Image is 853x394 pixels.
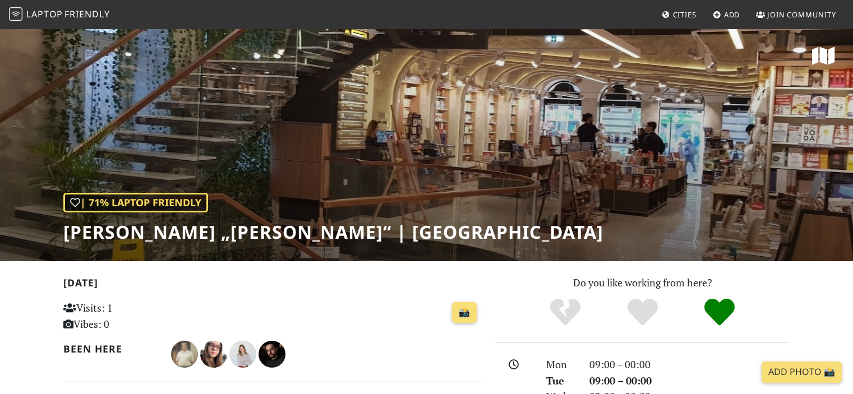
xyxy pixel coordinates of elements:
[63,221,603,243] h1: [PERSON_NAME] „[PERSON_NAME]“ | [GEOGRAPHIC_DATA]
[767,10,836,20] span: Join Community
[63,300,194,332] p: Visits: 1 Vibes: 0
[452,302,477,323] a: 📸
[171,346,200,360] span: Dan
[657,4,701,25] a: Cities
[63,193,208,212] div: | 71% Laptop Friendly
[681,297,758,328] div: Definitely!
[229,346,259,360] span: Ana Marjanovic
[171,341,198,368] img: 1970-dan.jpg
[724,10,740,20] span: Add
[751,4,841,25] a: Join Community
[540,373,582,389] div: Tue
[259,341,285,368] img: 1484760786-nemanja-cerovac.jpg
[604,297,681,328] div: Yes
[26,8,63,20] span: Laptop
[64,8,109,20] span: Friendly
[708,4,745,25] a: Add
[495,275,790,291] p: Do you like working from here?
[9,7,22,21] img: LaptopFriendly
[9,5,110,25] a: LaptopFriendly LaptopFriendly
[762,361,842,383] a: Add Photo 📸
[63,277,482,293] h2: [DATE]
[583,373,797,389] div: 09:00 – 00:00
[200,346,229,360] span: Snežana Matić
[200,341,227,368] img: 1911-snezana.jpg
[673,10,697,20] span: Cities
[527,297,604,328] div: No
[229,341,256,368] img: 1669-ana.jpg
[63,343,158,355] h2: Been here
[540,356,582,373] div: Mon
[259,346,285,360] span: Nemanja Cerovac
[583,356,797,373] div: 09:00 – 00:00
